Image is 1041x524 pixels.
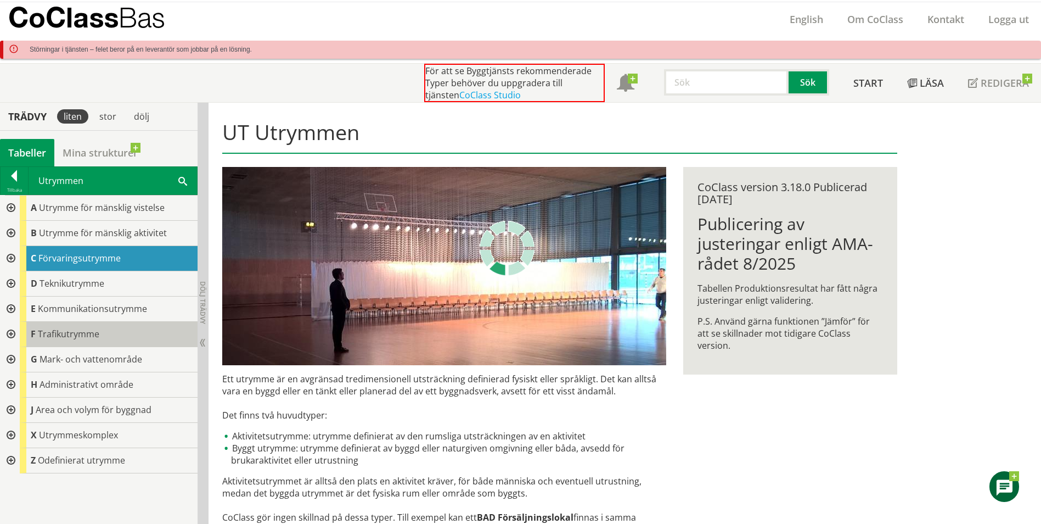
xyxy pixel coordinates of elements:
[31,202,37,214] span: A
[38,328,99,340] span: Trafikutrymme
[31,454,36,466] span: Z
[39,429,118,441] span: Utrymmeskomplex
[31,277,37,289] span: D
[31,404,33,416] span: J
[222,120,897,154] h1: UT Utrymmen
[40,353,142,365] span: Mark- och vattenområde
[38,252,121,264] span: Förvaringsutrymme
[778,13,835,26] a: English
[38,454,125,466] span: Odefinierat utrymme
[178,175,187,186] span: Sök i tabellen
[31,303,36,315] span: E
[835,13,915,26] a: Om CoClass
[198,281,207,324] span: Dölj trädvy
[981,76,1029,90] span: Redigera
[40,378,133,391] span: Administrativt område
[480,221,534,276] img: Laddar
[956,64,1041,102] a: Redigera
[697,315,882,352] p: P.S. Använd gärna funktionen ”Jämför” för att se skillnader mot tidigare CoClass version.
[29,167,197,194] div: Utrymmen
[54,139,146,166] a: Mina strukturer
[31,328,36,340] span: F
[31,378,37,391] span: H
[895,64,956,102] a: Läsa
[915,13,976,26] a: Kontakt
[697,282,882,306] p: Tabellen Produktionsresultat har fått några justeringar enligt validering.
[222,167,666,365] img: utrymme.jpg
[920,76,944,90] span: Läsa
[697,214,882,274] h1: Publicering av justeringar enligt AMA-rådet 8/2025
[841,64,895,102] a: Start
[617,75,634,93] span: Notifikationer
[477,511,573,523] strong: BAD Försäljningslokal
[57,109,88,124] div: liten
[8,2,189,36] a: CoClassBas
[31,353,37,365] span: G
[119,1,165,34] span: Bas
[2,110,53,122] div: Trädvy
[976,13,1041,26] a: Logga ut
[222,430,666,442] li: Aktivitetsutrymme: utrymme definierat av den rumsliga utsträckningen av en aktivitet
[459,89,521,101] a: CoClass Studio
[8,11,165,24] p: CoClass
[697,181,882,205] div: CoClass version 3.18.0 Publicerad [DATE]
[93,109,123,124] div: stor
[853,76,883,90] span: Start
[424,64,605,102] div: För att se Byggtjänsts rekommenderade Typer behöver du uppgradera till tjänsten
[40,277,104,289] span: Teknikutrymme
[127,109,156,124] div: dölj
[1,186,28,194] div: Tillbaka
[222,442,666,466] li: Byggt utrymme: utrymme definierat av byggd eller naturgiven omgivning eller båda, avsedd för bruk...
[31,429,37,441] span: X
[39,227,167,239] span: Utrymme för mänsklig aktivitet
[31,252,36,264] span: C
[31,227,37,239] span: B
[38,303,147,315] span: Kommunikationsutrymme
[789,69,829,96] button: Sök
[36,404,151,416] span: Area och volym för byggnad
[39,202,165,214] span: Utrymme för mänsklig vistelse
[664,69,789,96] input: Sök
